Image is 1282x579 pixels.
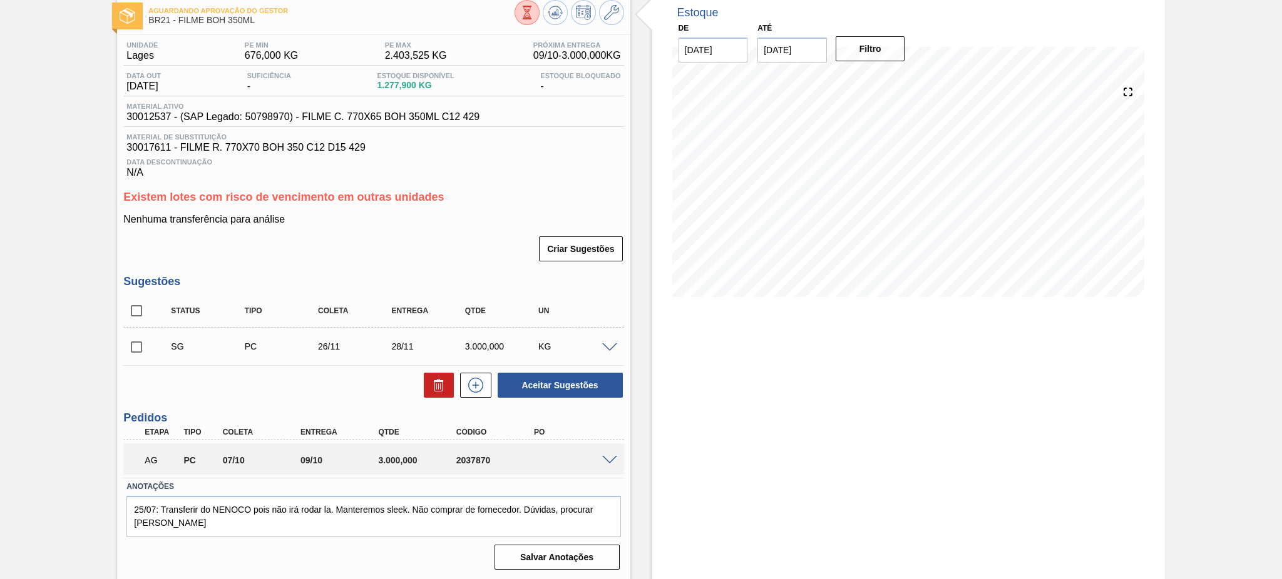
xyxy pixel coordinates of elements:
[453,428,541,436] div: Código
[462,341,545,351] div: 3.000,000
[377,72,454,79] span: Estoque Disponível
[315,341,397,351] div: 26/11/2025
[377,81,454,90] span: 1.277,900 KG
[677,6,719,19] div: Estoque
[126,103,479,110] span: Material ativo
[123,411,623,425] h3: Pedidos
[220,455,307,465] div: 07/10/2025
[679,38,748,63] input: dd/mm/yyyy
[126,111,479,123] span: 30012537 - (SAP Legado: 50798970) - FILME C. 770X65 BOH 350ML C12 429
[535,306,618,315] div: UN
[385,50,447,61] span: 2.403,525 KG
[126,72,161,79] span: Data out
[540,72,620,79] span: Estoque Bloqueado
[375,428,463,436] div: Qtde
[540,235,623,263] div: Criar Sugestões
[145,455,179,465] p: AG
[539,236,622,261] button: Criar Sugestões
[126,81,161,92] span: [DATE]
[498,373,623,398] button: Aceitar Sugestões
[453,455,541,465] div: 2037870
[418,373,454,398] div: Excluir Sugestões
[535,341,618,351] div: KG
[242,306,324,315] div: Tipo
[126,41,158,49] span: Unidade
[242,341,324,351] div: Pedido de Compra
[385,41,447,49] span: PE MAX
[220,428,307,436] div: Coleta
[180,455,221,465] div: Pedido de Compra
[180,428,221,436] div: Tipo
[462,306,545,315] div: Qtde
[679,24,689,33] label: De
[533,50,621,61] span: 09/10 - 3.000,000 KG
[531,428,618,436] div: PO
[148,7,514,14] span: Aguardando Aprovação do Gestor
[141,428,182,436] div: Etapa
[141,446,182,474] div: Aguardando Aprovação do Gestor
[388,306,471,315] div: Entrega
[123,191,444,203] span: Existem lotes com risco de vencimento em outras unidades
[533,41,621,49] span: Próxima Entrega
[126,478,620,496] label: Anotações
[375,455,463,465] div: 3.000,000
[168,341,250,351] div: Sugestão Criada
[757,38,827,63] input: dd/mm/yyyy
[126,133,620,141] span: Material de Substituição
[168,306,250,315] div: Status
[148,16,514,25] span: BR21 - FILME BOH 350ML
[537,72,623,92] div: -
[245,50,298,61] span: 676,000 KG
[836,36,905,61] button: Filtro
[245,41,298,49] span: PE MIN
[757,24,772,33] label: Até
[120,8,135,24] img: Ícone
[247,72,291,79] span: Suficiência
[454,373,491,398] div: Nova sugestão
[495,545,620,570] button: Salvar Anotações
[126,496,620,537] textarea: 25/07: Transferir do NENOCO pois não irá rodar la. Manteremos sleek. Não comprar de fornecedor. D...
[297,428,385,436] div: Entrega
[315,306,397,315] div: Coleta
[388,341,471,351] div: 28/11/2025
[297,455,385,465] div: 09/10/2025
[123,275,623,288] h3: Sugestões
[126,50,158,61] span: Lages
[491,371,624,399] div: Aceitar Sugestões
[126,158,620,166] span: Data Descontinuação
[123,153,623,178] div: N/A
[244,72,294,92] div: -
[126,142,620,153] span: 30017611 - FILME R. 770X70 BOH 350 C12 D15 429
[123,214,623,225] p: Nenhuma transferência para análise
